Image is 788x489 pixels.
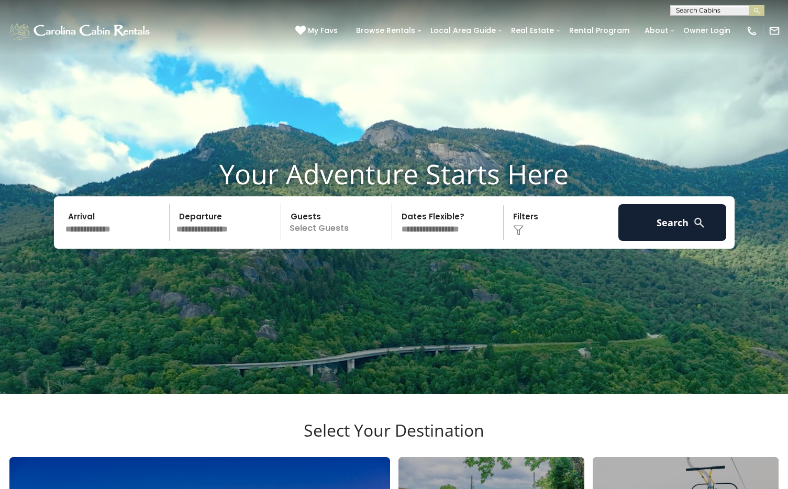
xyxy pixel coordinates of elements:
p: Select Guests [284,204,392,241]
h3: Select Your Destination [8,420,780,457]
a: About [639,23,673,39]
h1: Your Adventure Starts Here [8,158,780,190]
img: mail-regular-white.png [769,25,780,37]
a: Owner Login [678,23,736,39]
img: phone-regular-white.png [746,25,758,37]
a: Browse Rentals [351,23,420,39]
button: Search [618,204,727,241]
span: My Favs [308,25,338,36]
img: search-regular-white.png [693,216,706,229]
a: My Favs [295,25,340,37]
img: filter--v1.png [513,225,524,236]
a: Rental Program [564,23,635,39]
a: Real Estate [506,23,559,39]
a: Local Area Guide [425,23,501,39]
img: White-1-1-2.png [8,20,153,41]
